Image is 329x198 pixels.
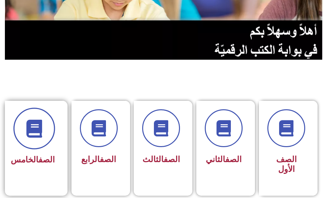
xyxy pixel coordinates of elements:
span: الثاني [206,155,242,164]
a: الصف [164,155,180,164]
span: الخامس [11,155,55,164]
span: الصف الأول [276,155,297,174]
span: الثالث [142,155,180,164]
span: الرابع [81,155,116,164]
a: الصف [38,155,55,164]
a: الصف [100,155,116,164]
a: الصف [225,155,242,164]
